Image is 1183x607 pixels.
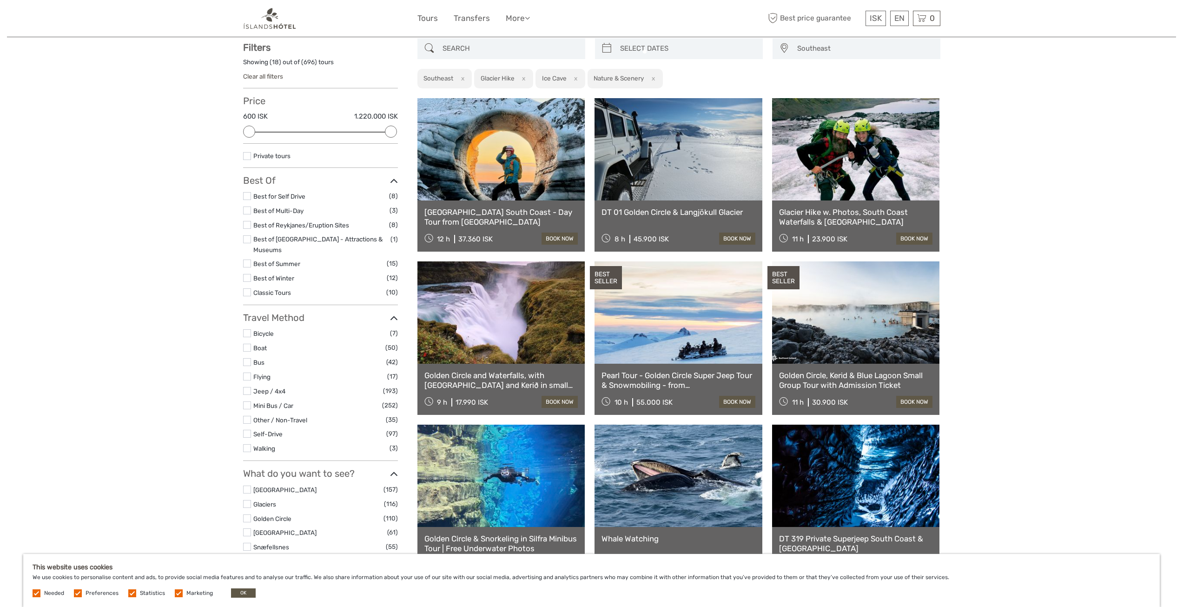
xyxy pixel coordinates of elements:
[253,274,294,282] a: Best of Winter
[385,342,398,353] span: (50)
[386,428,398,439] span: (97)
[389,191,398,201] span: (8)
[243,58,398,72] div: Showing ( ) out of ( ) tours
[44,589,64,597] label: Needed
[456,398,488,407] div: 17.990 ISK
[253,235,383,253] a: Best of [GEOGRAPHIC_DATA] - Attractions & Museums
[542,233,578,245] a: book now
[383,513,398,524] span: (110)
[386,541,398,552] span: (55)
[386,414,398,425] span: (35)
[423,74,453,82] h2: Southeast
[384,499,398,509] span: (116)
[390,443,398,454] span: (3)
[383,386,398,396] span: (193)
[387,273,398,283] span: (12)
[417,12,438,25] a: Tours
[455,73,467,83] button: x
[890,11,909,26] div: EN
[253,402,293,409] a: Mini Bus / Car
[390,205,398,216] span: (3)
[354,112,398,121] label: 1.220.000 ISK
[253,344,267,352] a: Boat
[386,287,398,298] span: (10)
[253,289,291,296] a: Classic Tours
[304,58,315,67] label: 696
[33,563,1150,571] h5: This website uses cookies
[779,207,933,227] a: Glacier Hike w. Photos, South Coast Waterfalls & [GEOGRAPHIC_DATA]
[481,74,515,82] h2: Glacier Hike
[383,484,398,495] span: (157)
[186,589,213,597] label: Marketing
[243,42,271,53] strong: Filters
[253,330,274,337] a: Bicycle
[792,398,804,407] span: 11 h
[812,398,848,407] div: 30.900 ISK
[253,193,305,200] a: Best for Self Drive
[390,234,398,245] span: (1)
[779,371,933,390] a: Golden Circle, Kerid & Blue Lagoon Small Group Tour with Admission Ticket
[86,589,119,597] label: Preferences
[253,359,264,366] a: Bus
[568,73,581,83] button: x
[387,527,398,538] span: (61)
[812,235,847,243] div: 23.900 ISK
[615,398,628,407] span: 10 h
[382,400,398,411] span: (252)
[243,312,398,323] h3: Travel Method
[437,398,447,407] span: 9 h
[253,387,285,395] a: Jeep / 4x4
[439,40,581,57] input: SEARCH
[387,371,398,382] span: (17)
[634,235,669,243] div: 45.900 ISK
[458,235,493,243] div: 37.360 ISK
[243,7,297,30] img: 1298-aa34540a-eaca-4c1b-b063-13e4b802c612_logo_small.png
[253,445,275,452] a: Walking
[253,207,304,214] a: Best of Multi-Day
[719,233,755,245] a: book now
[454,12,490,25] a: Transfers
[243,112,268,121] label: 600 ISK
[253,152,291,160] a: Private tours
[766,11,863,26] span: Best price guarantee
[253,416,307,424] a: Other / Non-Travel
[107,14,118,26] button: Open LiveChat chat widget
[231,588,256,598] button: OK
[793,41,936,56] button: Southeast
[23,554,1160,607] div: We use cookies to personalise content and ads, to provide social media features and to analyse ou...
[390,328,398,339] span: (7)
[424,207,578,227] a: [GEOGRAPHIC_DATA] South Coast - Day Tour from [GEOGRAPHIC_DATA]
[253,500,276,508] a: Glaciers
[253,486,317,494] a: [GEOGRAPHIC_DATA]
[601,534,755,543] a: Whale Watching
[13,16,105,24] p: We're away right now. Please check back later!
[616,40,758,57] input: SELECT DATES
[253,543,289,551] a: Snæfellsnes
[615,235,625,243] span: 8 h
[542,74,567,82] h2: Ice Cave
[792,235,804,243] span: 11 h
[506,12,530,25] a: More
[253,529,317,536] a: [GEOGRAPHIC_DATA]
[516,73,529,83] button: x
[243,95,398,107] h3: Price
[437,235,450,243] span: 12 h
[779,534,933,553] a: DT 319 Private Superjeep South Coast & [GEOGRAPHIC_DATA]
[243,175,398,186] h3: Best Of
[253,515,291,522] a: Golden Circle
[601,371,755,390] a: Pearl Tour - Golden Circle Super Jeep Tour & Snowmobiling - from [GEOGRAPHIC_DATA]
[896,233,932,245] a: book now
[594,74,644,82] h2: Nature & Scenery
[636,398,673,407] div: 55.000 ISK
[272,58,279,67] label: 18
[253,430,283,438] a: Self-Drive
[767,266,800,289] div: BEST SELLER
[896,396,932,408] a: book now
[389,220,398,230] span: (8)
[243,468,398,479] h3: What do you want to see?
[387,258,398,269] span: (15)
[253,260,300,267] a: Best of Summer
[424,371,578,390] a: Golden Circle and Waterfalls, with [GEOGRAPHIC_DATA] and Kerið in small group
[253,221,349,229] a: Best of Reykjanes/Eruption Sites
